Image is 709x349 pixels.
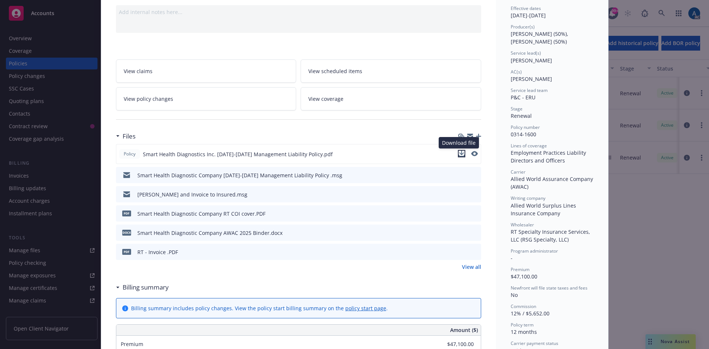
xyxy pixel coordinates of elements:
[511,106,523,112] span: Stage
[131,304,388,312] div: Billing summary includes policy changes. View the policy start billing summary on the .
[345,305,386,312] a: policy start page
[511,143,547,149] span: Lines of coverage
[511,124,540,130] span: Policy number
[472,191,478,198] button: preview file
[122,249,131,254] span: PDF
[511,157,593,164] div: Directors and Officers
[511,195,545,201] span: Writing company
[439,137,479,148] div: Download file
[511,228,592,243] span: RT Specialty Insurance Services, LLC (RSG Specialty, LLC)
[124,67,153,75] span: View claims
[471,151,478,156] button: preview file
[511,340,558,346] span: Carrier payment status
[116,87,297,110] a: View policy changes
[460,248,466,256] button: download file
[121,341,143,348] span: Premium
[511,328,537,335] span: 12 months
[143,150,333,158] span: Smart Health Diagnostics Inc. [DATE]-[DATE] Management Liability Policy.pdf
[511,30,570,45] span: [PERSON_NAME] (50%), [PERSON_NAME] (50%)
[460,210,466,218] button: download file
[472,229,478,237] button: preview file
[511,169,525,175] span: Carrier
[137,229,282,237] div: Smart Health Diagnostic Company AWAC 2025 Binder.docx
[511,248,558,254] span: Program administrator
[116,283,169,292] div: Billing summary
[471,150,478,158] button: preview file
[511,222,534,228] span: Wholesaler
[123,131,136,141] h3: Files
[308,95,343,103] span: View coverage
[511,87,548,93] span: Service lead team
[472,248,478,256] button: preview file
[301,87,481,110] a: View coverage
[511,202,578,217] span: Allied World Surplus Lines Insurance Company
[458,150,465,157] button: download file
[460,171,466,179] button: download file
[511,112,532,119] span: Renewal
[511,24,535,30] span: Producer(s)
[458,150,465,158] button: download file
[511,310,549,317] span: 12% / $5,652.00
[511,285,588,291] span: Newfront will file state taxes and fees
[308,67,362,75] span: View scheduled items
[116,131,136,141] div: Files
[122,211,131,216] span: PDF
[137,210,266,218] div: Smart Health Diagnostic Company RT COI cover.PDF
[511,254,513,261] span: -
[301,59,481,83] a: View scheduled items
[511,50,541,56] span: Service lead(s)
[511,175,595,190] span: Allied World Assurance Company (AWAC)
[462,263,481,271] a: View all
[511,149,593,157] div: Employment Practices Liability
[122,230,131,235] span: docx
[511,266,530,273] span: Premium
[511,94,535,101] span: P&C - ERU
[123,283,169,292] h3: Billing summary
[119,8,478,16] div: Add internal notes here...
[511,75,552,82] span: [PERSON_NAME]
[472,210,478,218] button: preview file
[511,322,534,328] span: Policy term
[124,95,173,103] span: View policy changes
[511,5,541,11] span: Effective dates
[460,191,466,198] button: download file
[511,273,537,280] span: $47,100.00
[511,69,522,75] span: AC(s)
[511,131,536,138] span: 0314-1600
[137,248,178,256] div: RT - Invoice .PDF
[116,59,297,83] a: View claims
[122,151,137,157] span: Policy
[511,303,536,309] span: Commission
[450,326,478,334] span: Amount ($)
[460,229,466,237] button: download file
[472,171,478,179] button: preview file
[511,291,518,298] span: No
[511,5,593,19] div: [DATE] - [DATE]
[137,191,247,198] div: [PERSON_NAME] and Invoice to Insured.msg
[137,171,342,179] div: Smart Health Diagnostic Company [DATE]-[DATE] Management Liability Policy .msg
[511,57,552,64] span: [PERSON_NAME]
